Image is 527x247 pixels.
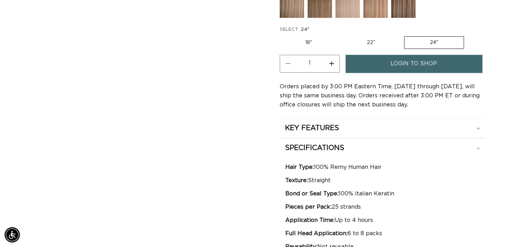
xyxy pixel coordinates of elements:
h2: KEY FEATURES [285,123,339,133]
iframe: Chat Widget [492,214,527,247]
legend: SELECT : [280,26,310,33]
a: login to shop [346,55,482,73]
strong: Pieces per Pack: [285,204,332,210]
p: Straight [285,177,480,184]
span: Orders placed by 3:00 PM Eastern Time, [DATE] through [DATE], will ship the same business day. Or... [280,84,480,107]
summary: KEY FEATURES [280,118,485,138]
label: 22" [341,37,401,48]
p: 100% Italian Keratin [285,190,480,197]
label: 18" [280,37,338,48]
strong: Application Time: [285,217,335,223]
p: 25 strands [285,203,480,211]
p: Up to 4 hours [285,216,480,224]
strong: Texture: [285,178,308,183]
summary: SPECIFICATIONS [280,138,485,158]
strong: Full Head Application: [285,231,348,236]
span: 24" [301,27,309,32]
div: Accessibility Menu [5,227,20,242]
label: 24" [404,36,464,49]
p: 100% Remy Human Hair [285,163,480,171]
span: login to shop [390,55,437,73]
h2: SPECIFICATIONS [285,143,344,152]
strong: Bond or Seal Type: [285,191,339,196]
p: 6 to 8 packs [285,230,480,237]
strong: Hair Type: [285,164,314,170]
